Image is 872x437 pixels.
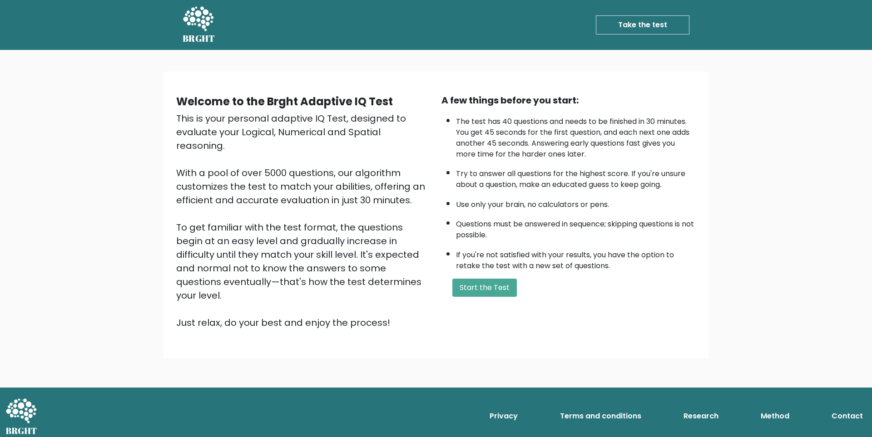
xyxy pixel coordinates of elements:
[183,4,215,46] a: BRGHT
[176,112,431,329] div: This is your personal adaptive IQ Test, designed to evaluate your Logical, Numerical and Spatial ...
[456,195,696,210] li: Use only your brain, no calculators or pens.
[757,407,793,425] a: Method
[828,407,867,425] a: Contact
[680,407,722,425] a: Research
[456,245,696,271] li: If you're not satisfied with your results, you have the option to retake the test with a new set ...
[456,112,696,160] li: The test has 40 questions and needs to be finished in 30 minutes. You get 45 seconds for the firs...
[452,279,517,297] button: Start the Test
[596,15,689,34] a: Take the test
[441,93,696,107] div: A few things before you start:
[183,33,215,44] h5: BRGHT
[456,214,696,241] li: Questions must be answered in sequence; skipping questions is not possible.
[176,94,393,109] b: Welcome to the Brght Adaptive IQ Test
[486,407,521,425] a: Privacy
[556,407,645,425] a: Terms and conditions
[456,164,696,190] li: Try to answer all questions for the highest score. If you're unsure about a question, make an edu...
